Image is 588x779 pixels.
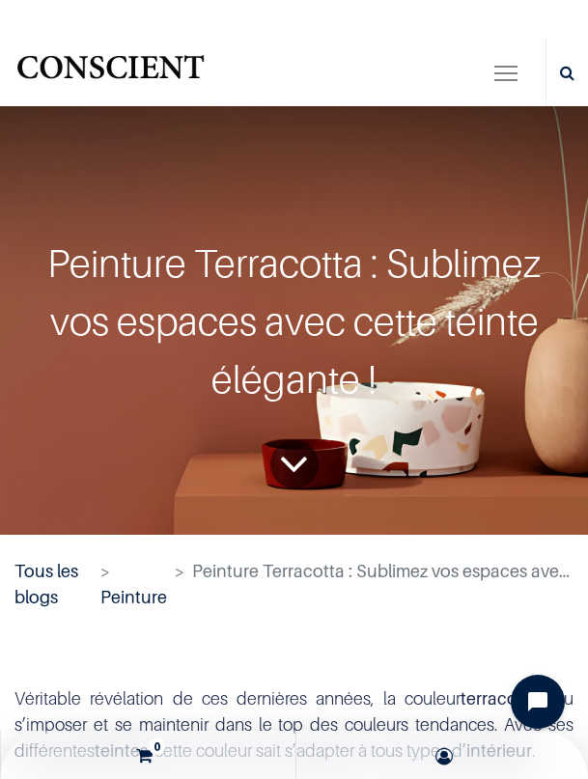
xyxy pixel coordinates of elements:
[14,685,574,764] p: Véritable révélation de ces dernières années, la couleur a su s’imposer et se maintenir dans le t...
[6,731,291,779] a: 0
[14,234,574,407] div: Peinture Terracotta : Sublimez vos espaces avec cette teinte élégante !
[14,47,207,98] a: Logo of Conscient
[461,688,539,709] b: terracotta
[14,47,207,98] img: Conscient
[149,738,165,755] sup: 0
[279,425,309,504] i: To blog content
[14,558,574,610] nav: fil d'Ariane
[270,440,319,488] a: To blog content
[100,587,167,607] a: Peinture
[14,561,78,607] a: Tous les blogs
